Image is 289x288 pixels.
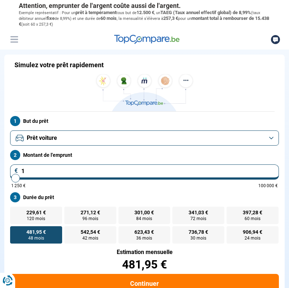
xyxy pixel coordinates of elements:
[137,10,154,15] span: 12.500 €
[47,16,55,21] span: fixe
[243,229,262,235] span: 906,94 €
[114,35,180,44] img: TopCompare
[245,216,260,221] span: 60 mois
[243,210,262,215] span: 397,28 €
[27,216,45,221] span: 120 mois
[82,216,98,221] span: 96 mois
[76,10,116,15] span: prêt à tempérament
[27,134,57,142] span: Prêt voiture
[81,210,100,215] span: 271,12 €
[100,16,117,21] span: 60 mois
[94,74,195,111] img: TopCompare.be
[28,236,44,240] span: 48 mois
[10,116,279,126] label: But du prêt
[136,236,152,240] span: 36 mois
[190,236,206,240] span: 30 mois
[82,236,98,240] span: 42 mois
[160,10,251,15] span: TAEG (Taux annuel effectif global) de 8,99%
[134,229,154,235] span: 623,43 €
[10,259,279,270] div: 481,95 €
[10,150,279,160] label: Montant de l'emprunt
[14,61,104,69] h1: Simulez votre prêt rapidement
[136,216,152,221] span: 84 mois
[10,249,279,255] div: Estimation mensuelle
[245,236,260,240] span: 24 mois
[26,210,46,215] span: 229,61 €
[26,229,46,235] span: 481,95 €
[9,34,20,45] button: Menu
[14,168,18,174] span: €
[11,184,26,188] span: 1 250 €
[163,16,178,21] span: 257,3 €
[189,210,208,215] span: 341,03 €
[258,184,278,188] span: 100 000 €
[189,229,208,235] span: 736,78 €
[19,10,270,27] p: Exemple représentatif : Pour un tous but de , un (taux débiteur annuel de 8,99%) et une durée de ...
[81,229,100,235] span: 542,54 €
[190,216,206,221] span: 72 mois
[134,210,154,215] span: 301,00 €
[10,192,279,202] label: Durée du prêt
[19,2,270,10] p: Attention, emprunter de l'argent coûte aussi de l'argent.
[19,16,269,27] span: montant total à rembourser de 15.438 €
[10,130,279,146] button: Prêt voiture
